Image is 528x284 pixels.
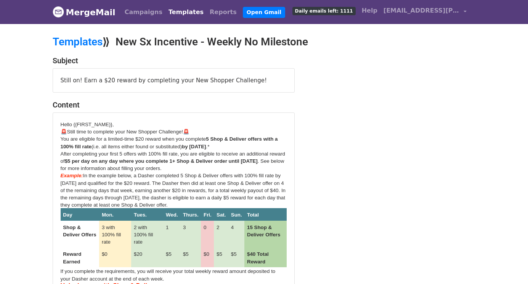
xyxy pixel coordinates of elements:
[102,212,114,218] span: Mon.
[243,7,285,18] a: Open Gmail
[166,225,169,230] span: 1
[61,136,206,142] span: You are eligible for a limited-time $20 reward when you complete
[91,144,182,149] span: (i.e. all items either found or substituted)
[61,151,285,164] span: After completing your first 5 offers with 100% fill rate, you are eligible to receive an addition...
[63,251,81,264] span: Reward Earned
[292,7,356,15] span: Daily emails left: 1111
[102,225,121,245] span: 3 with 100% fill rate
[53,4,116,20] a: MergeMail
[183,212,199,218] span: Thurs.
[247,225,280,237] span: 15 Shop & Deliver Offers
[204,225,206,230] span: 0
[207,5,240,20] a: Reports
[53,35,103,48] a: Templates
[53,100,295,109] h4: Content
[134,212,147,218] span: Tues.
[231,212,242,218] span: Sun.
[61,122,114,127] span: Hello {{FIRST_NAME}},
[183,225,186,230] span: 3
[61,268,276,281] span: If you complete the requirements, you will receive your total weekly reward amount deposited to y...
[289,3,359,18] a: Daily emails left: 1111
[102,251,108,257] span: $0
[63,212,72,218] span: Day
[490,247,528,284] iframe: Chat Widget
[384,6,460,15] span: [EMAIL_ADDRESS][PERSON_NAME][DOMAIN_NAME]
[182,144,206,149] span: by [DATE]
[217,251,222,257] span: $5
[165,5,207,20] a: Templates
[359,3,380,18] a: Help
[122,5,165,20] a: Campaigns
[247,251,269,264] span: $40 Total Reward
[61,136,278,149] span: 5 Shop & Deliver offers with a 100% fill rate
[166,251,172,257] span: $5
[53,6,64,18] img: MergeMail logo
[53,56,295,65] h4: Subject
[231,225,234,230] span: 4
[204,212,212,218] span: Fri.
[217,212,226,218] span: Sat.
[247,212,259,218] span: Total
[231,251,237,257] span: $5
[53,69,294,93] div: Still on! Earn a $20 reward by completing your New Shopper Challenge!
[61,129,189,135] span: 🚨Still time to complete your New Shopper Challenge!🚨
[380,3,470,21] a: [EMAIL_ADDRESS][PERSON_NAME][DOMAIN_NAME]
[204,251,209,257] span: $0
[61,173,286,208] span: In the example below, a Dasher completed 5 Shop & Deliver offers with 100% fill rate by [DATE] an...
[217,225,219,230] span: 2
[166,212,178,218] span: Wed.
[65,158,258,164] span: $5 per day on any day where you complete 1+ Shop & Deliver order until [DATE]
[183,251,189,257] span: $5
[134,251,142,257] span: $20
[61,173,83,178] span: Example:
[134,225,153,245] span: 2 with 100% fill rate
[53,35,331,48] h2: ⟫ New Sx Incentive - Weekly No Milestone
[63,225,96,237] span: Shop & Deliver Offers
